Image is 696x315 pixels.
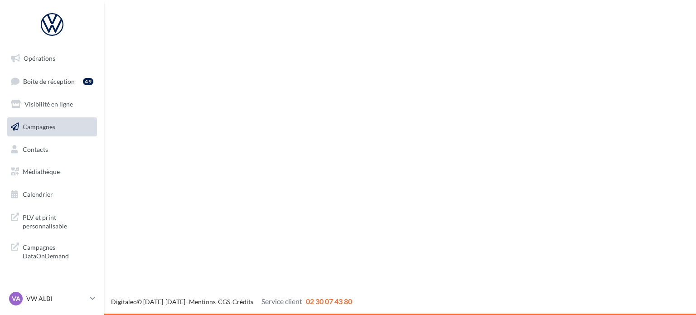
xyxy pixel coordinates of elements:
a: Digitaleo [111,298,137,305]
a: Crédits [232,298,253,305]
span: Campagnes DataOnDemand [23,241,93,261]
span: Médiathèque [23,168,60,175]
span: © [DATE]-[DATE] - - - [111,298,352,305]
a: Mentions [189,298,216,305]
span: Calendrier [23,190,53,198]
a: Visibilité en ligne [5,95,99,114]
span: PLV et print personnalisable [23,211,93,231]
a: CGS [218,298,230,305]
span: Visibilité en ligne [24,100,73,108]
a: Campagnes [5,117,99,136]
a: Boîte de réception49 [5,72,99,91]
p: VW ALBI [26,294,87,303]
a: VA VW ALBI [7,290,97,307]
a: Campagnes DataOnDemand [5,237,99,264]
a: PLV et print personnalisable [5,208,99,234]
span: Campagnes [23,123,55,131]
a: Contacts [5,140,99,159]
span: VA [12,294,20,303]
a: Opérations [5,49,99,68]
a: Calendrier [5,185,99,204]
div: 49 [83,78,93,85]
span: Service client [261,297,302,305]
span: Opérations [24,54,55,62]
span: Contacts [23,145,48,153]
a: Médiathèque [5,162,99,181]
span: 02 30 07 43 80 [306,297,352,305]
span: Boîte de réception [23,77,75,85]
